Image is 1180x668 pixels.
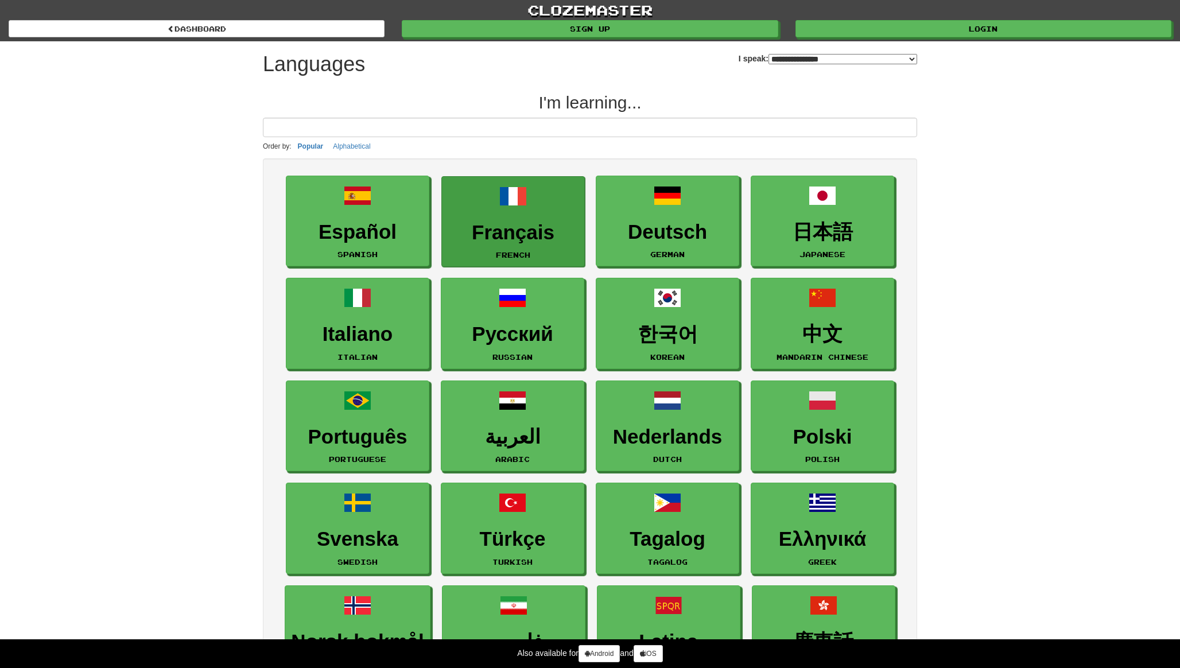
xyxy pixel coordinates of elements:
[596,278,739,369] a: 한국어Korean
[286,176,429,267] a: EspañolSpanish
[808,558,837,566] small: Greek
[441,278,584,369] a: РусскийRussian
[777,353,868,361] small: Mandarin Chinese
[739,53,917,64] label: I speak:
[329,140,374,153] button: Alphabetical
[337,353,378,361] small: Italian
[441,176,585,267] a: FrançaisFrench
[757,528,888,550] h3: Ελληνικά
[329,455,386,463] small: Portuguese
[757,323,888,345] h3: 中文
[596,483,739,574] a: TagalogTagalog
[263,53,365,76] h1: Languages
[294,140,327,153] button: Popular
[757,426,888,448] h3: Polski
[337,250,378,258] small: Spanish
[579,645,620,662] a: Android
[286,483,429,574] a: SvenskaSwedish
[602,323,733,345] h3: 한국어
[402,20,778,37] a: Sign up
[795,20,1171,37] a: Login
[286,278,429,369] a: ItalianoItalian
[634,645,663,662] a: iOS
[602,528,733,550] h3: Tagalog
[495,455,530,463] small: Arabic
[647,558,688,566] small: Tagalog
[292,426,423,448] h3: Português
[751,176,894,267] a: 日本語Japanese
[751,483,894,574] a: ΕλληνικάGreek
[286,380,429,472] a: PortuguêsPortuguese
[603,631,734,653] h3: Latina
[650,353,685,361] small: Korean
[492,558,533,566] small: Turkish
[805,455,840,463] small: Polish
[448,631,579,653] h3: فارسی
[337,558,378,566] small: Swedish
[650,250,685,258] small: German
[492,353,533,361] small: Russian
[292,221,423,243] h3: Español
[757,221,888,243] h3: 日本語
[653,455,682,463] small: Dutch
[768,54,917,64] select: I speak:
[496,251,530,259] small: French
[291,631,424,653] h3: Norsk bokmål
[441,380,584,472] a: العربيةArabic
[441,483,584,574] a: TürkçeTurkish
[447,426,578,448] h3: العربية
[596,176,739,267] a: DeutschGerman
[596,380,739,472] a: NederlandsDutch
[447,323,578,345] h3: Русский
[292,528,423,550] h3: Svenska
[758,631,889,653] h3: 廣東話
[751,380,894,472] a: PolskiPolish
[602,426,733,448] h3: Nederlands
[448,222,579,244] h3: Français
[799,250,845,258] small: Japanese
[263,142,292,150] small: Order by:
[263,93,917,112] h2: I'm learning...
[9,20,385,37] a: dashboard
[292,323,423,345] h3: Italiano
[447,528,578,550] h3: Türkçe
[751,278,894,369] a: 中文Mandarin Chinese
[602,221,733,243] h3: Deutsch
